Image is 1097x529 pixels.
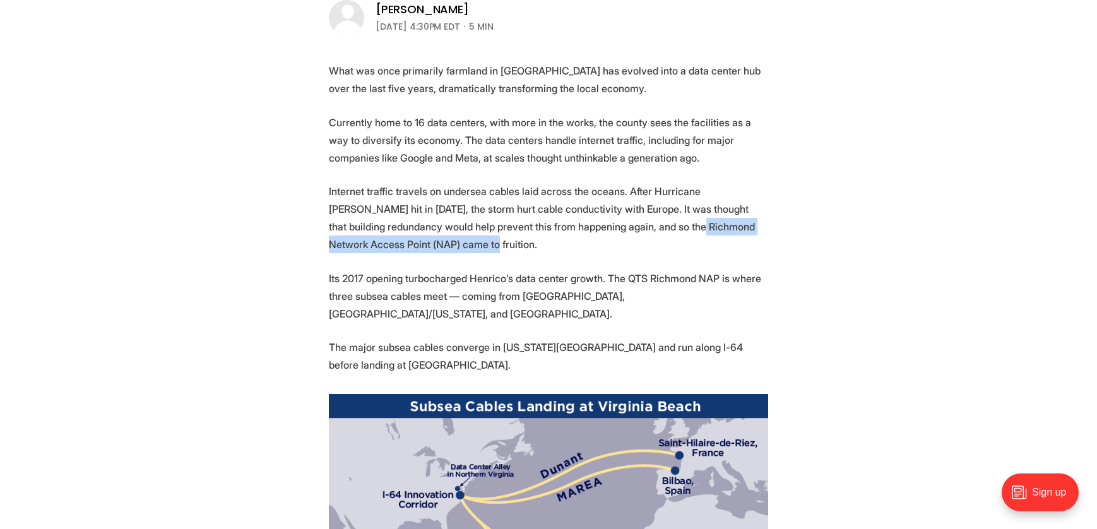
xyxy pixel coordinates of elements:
p: The major subsea cables converge in [US_STATE][GEOGRAPHIC_DATA] and run along I-64 before landing... [329,338,768,374]
a: [PERSON_NAME] [376,2,469,17]
p: Currently home to 16 data centers, with more in the works, the county sees the facilities as a wa... [329,114,768,167]
time: [DATE] 4:30PM EDT [376,19,460,34]
p: Its 2017 opening turbocharged Henrico’s data center growth. The QTS Richmond NAP is where three s... [329,270,768,323]
p: Internet traffic travels on undersea cables laid across the oceans. After Hurricane [PERSON_NAME]... [329,182,768,253]
span: 5 min [469,19,494,34]
p: What was once primarily farmland in [GEOGRAPHIC_DATA] has evolved into a data center hub over the... [329,62,768,97]
iframe: portal-trigger [991,467,1097,529]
